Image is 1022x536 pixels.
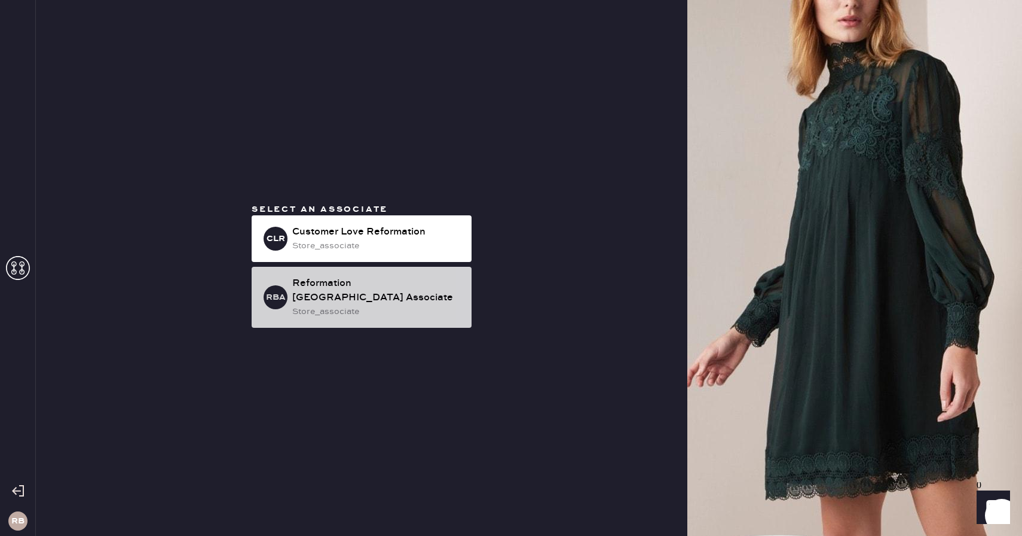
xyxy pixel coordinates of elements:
[965,482,1017,534] iframe: Front Chat
[292,239,462,252] div: store_associate
[292,225,462,239] div: Customer Love Reformation
[292,305,462,318] div: store_associate
[267,234,285,243] h3: CLR
[252,204,388,215] span: Select an associate
[266,293,286,301] h3: RBA
[11,517,25,525] h3: RB
[292,276,462,305] div: Reformation [GEOGRAPHIC_DATA] Associate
